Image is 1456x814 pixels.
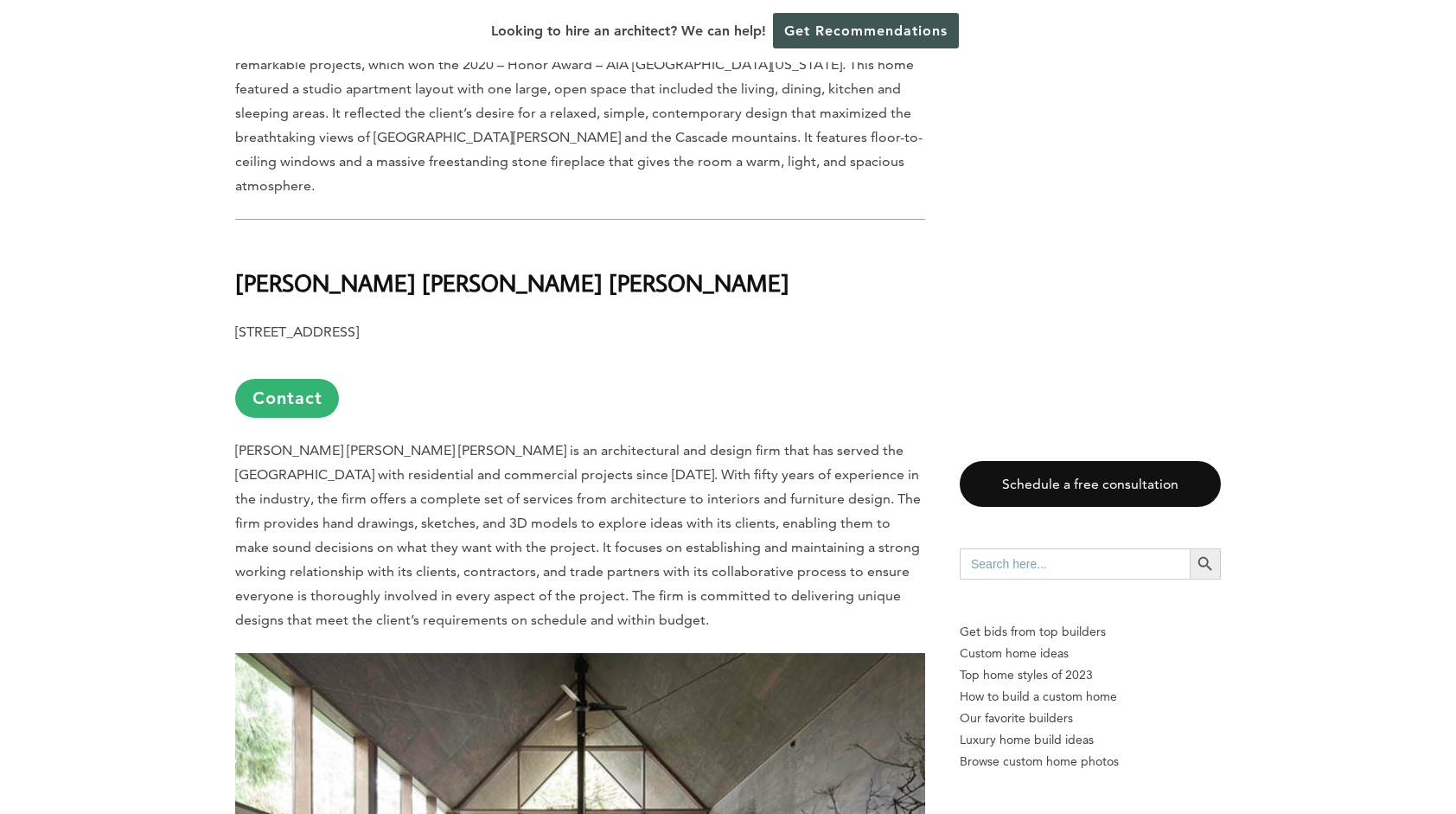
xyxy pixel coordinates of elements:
a: Top home styles of 2023 [960,664,1221,686]
p: Get bids from top builders [960,621,1221,643]
input: Search here... [960,548,1190,580]
a: Our favorite builders [960,708,1221,729]
a: Get Recommendations [773,13,959,48]
a: Luxury home build ideas [960,729,1221,751]
b: [STREET_ADDRESS] [235,324,359,340]
svg: Search [1196,554,1215,574]
a: Custom home ideas [960,643,1221,664]
a: Contact [235,379,339,418]
span: [PERSON_NAME] [PERSON_NAME] [PERSON_NAME] is an architectural and design firm that has served the... [235,442,921,628]
span: This waterfront home in [GEOGRAPHIC_DATA], [GEOGRAPHIC_DATA], [US_STATE] is one of the firm’s man... [235,32,923,194]
a: Schedule a free consultation [960,461,1221,507]
a: How to build a custom home [960,686,1221,708]
a: Browse custom home photos [960,751,1221,772]
b: [PERSON_NAME] [PERSON_NAME] [PERSON_NAME] [235,267,789,298]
